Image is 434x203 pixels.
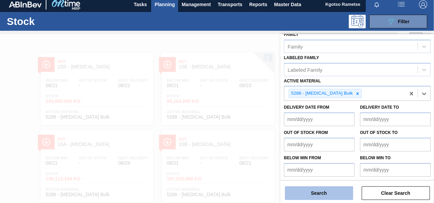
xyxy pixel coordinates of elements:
div: Card Vision [410,32,423,45]
span: Planning [155,0,175,9]
input: mm/dd/yyyy [284,138,355,151]
label: Out of Stock from [284,130,328,135]
span: Master Data [274,0,301,9]
input: mm/dd/yyyy [284,163,355,177]
h1: Stock [7,17,101,25]
span: Tasks [133,0,148,9]
label: Delivery Date to [360,105,399,110]
label: Below Min from [284,155,321,160]
span: Filter [398,19,409,24]
label: Family [284,32,299,37]
input: mm/dd/yyyy [360,138,431,151]
img: TNhmsLtSVTkK8tSr43FrP2fwEKptu5GPRR3wAAAABJRU5ErkJggg== [9,1,42,8]
div: Labeled Family [288,67,322,72]
span: Management [182,0,211,9]
img: Logout [419,0,427,9]
input: mm/dd/yyyy [360,163,431,177]
label: Active Material [284,79,321,83]
label: Below Min to [360,155,391,160]
div: Programming: no user selected [349,15,366,28]
div: List Vision [397,32,410,45]
button: Filter [369,15,427,28]
div: Family [288,43,303,49]
span: Transports [218,0,242,9]
input: mm/dd/yyyy [360,112,431,126]
input: mm/dd/yyyy [284,112,355,126]
div: 5288 - [MEDICAL_DATA] Bulk [289,89,354,98]
img: userActions [397,0,405,9]
label: Out of Stock to [360,130,397,135]
span: Reports [249,0,267,9]
label: Delivery Date from [284,105,329,110]
label: Labeled Family [284,55,319,60]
